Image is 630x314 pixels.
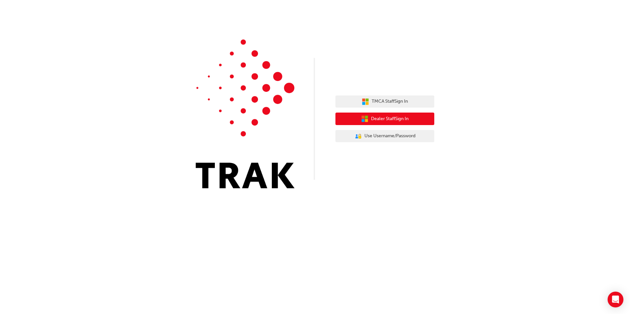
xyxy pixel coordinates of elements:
[335,113,434,125] button: Dealer StaffSign In
[608,292,623,307] div: Open Intercom Messenger
[335,95,434,108] button: TMCA StaffSign In
[335,130,434,143] button: Use Username/Password
[364,132,415,140] span: Use Username/Password
[372,98,408,105] span: TMCA Staff Sign In
[371,115,409,123] span: Dealer Staff Sign In
[196,39,295,188] img: Trak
